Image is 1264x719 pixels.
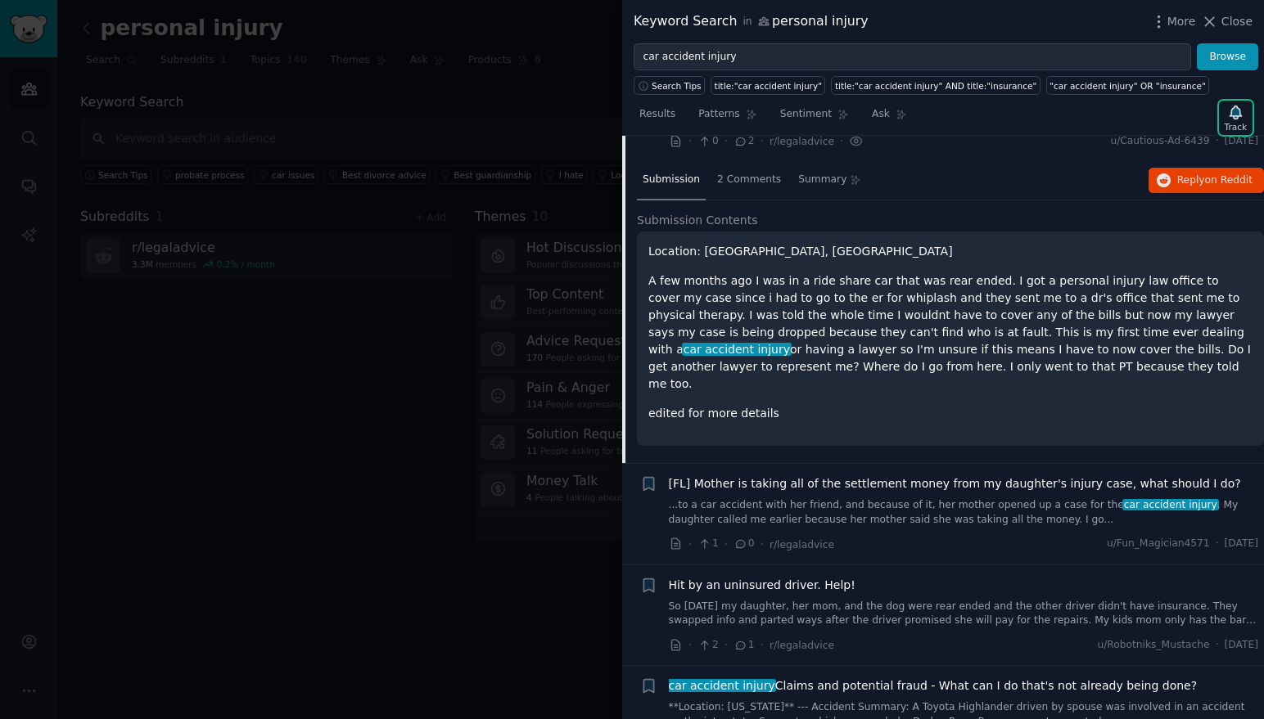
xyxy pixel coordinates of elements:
span: 2 [734,134,754,149]
button: More [1150,13,1196,30]
span: [DATE] [1225,537,1258,551]
span: · [725,536,728,553]
span: · [688,636,692,654]
a: "car accident injury" OR "insurance" [1046,76,1210,95]
span: Search Tips [652,80,702,92]
span: car accident injury [682,343,792,356]
span: 0 [734,537,754,551]
span: u/Fun_Magician4571 [1107,537,1210,551]
span: Submission Contents [637,212,758,229]
div: Keyword Search personal injury [634,11,869,32]
span: Reply [1177,173,1253,188]
span: car accident injury [1122,499,1218,510]
span: u/Cautious-Ad-6439 [1110,134,1209,149]
span: · [725,133,728,150]
span: · [1216,537,1219,551]
span: Submission [643,173,700,187]
span: Summary [798,173,846,187]
button: Track [1219,101,1253,135]
span: u/Robotniks_Mustache [1097,638,1209,653]
button: Close [1201,13,1253,30]
button: Search Tips [634,76,705,95]
div: title:"car accident injury" AND title:"insurance" [835,80,1036,92]
span: on Reddit [1205,174,1253,186]
span: Sentiment [780,107,832,122]
span: r/legaladvice [770,640,834,651]
a: Sentiment [774,101,855,135]
p: A few months ago I was in a ride share car that was rear ended. I got a personal injury law offic... [648,272,1253,393]
a: [FL] Mother is taking all of the settlement money from my daughter's injury case, what should I do? [669,475,1241,492]
span: Patterns [698,107,739,122]
span: · [761,636,764,654]
a: Hit by an uninsured driver. Help! [669,577,855,594]
span: · [688,536,692,553]
span: Ask [872,107,890,122]
span: Claims and potential fraud - What can I do that's not already being done? [669,677,1198,694]
p: edited for more details [648,405,1253,422]
a: Results [634,101,681,135]
span: in [743,15,752,29]
span: car accident injury [667,679,777,692]
span: · [1216,134,1219,149]
span: · [840,133,843,150]
span: 0 [697,134,718,149]
button: Replyon Reddit [1149,168,1264,194]
a: Patterns [693,101,762,135]
a: ...to a car accident with her friend, and because of it, her mother opened up a case for thecar a... [669,498,1259,527]
span: Results [639,107,675,122]
span: 2 [697,638,718,653]
span: · [761,133,764,150]
p: Location: [GEOGRAPHIC_DATA], [GEOGRAPHIC_DATA] [648,243,1253,260]
a: title:"car accident injury" AND title:"insurance" [831,76,1040,95]
span: 1 [697,537,718,551]
span: · [761,536,764,553]
button: Browse [1197,43,1258,71]
span: More [1167,13,1196,30]
span: · [688,133,692,150]
a: Ask [866,101,913,135]
span: · [725,636,728,654]
span: · [1216,638,1219,653]
span: 1 [734,638,754,653]
span: Close [1221,13,1253,30]
span: [DATE] [1225,134,1258,149]
span: r/legaladvice [770,136,834,147]
div: title:"car accident injury" [715,80,822,92]
span: [DATE] [1225,638,1258,653]
a: So [DATE] my daughter, her mom, and the dog were rear ended and the other driver didn't have insu... [669,600,1259,628]
a: car accident injuryClaims and potential fraud - What can I do that's not already being done? [669,677,1198,694]
a: title:"car accident injury" [711,76,825,95]
span: 2 Comments [717,173,781,187]
span: r/legaladvice [770,539,834,550]
div: Track [1225,121,1247,133]
div: "car accident injury" OR "insurance" [1050,80,1206,92]
input: Try a keyword related to your business [634,43,1191,71]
